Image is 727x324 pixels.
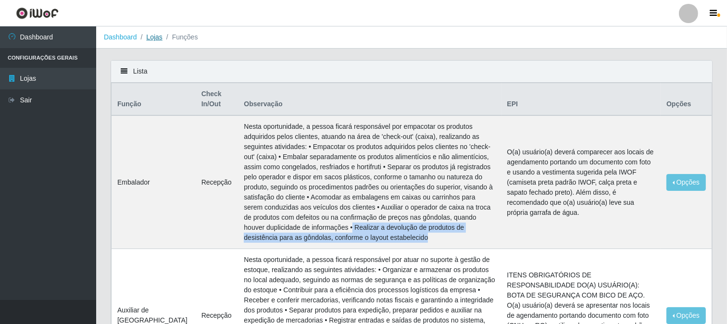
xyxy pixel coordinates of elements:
th: Check In/Out [196,83,238,116]
li: Funções [163,32,198,42]
th: Função [112,83,196,116]
a: Dashboard [104,33,137,41]
button: Opções [666,307,706,324]
td: Embalador [112,115,196,249]
img: CoreUI Logo [16,7,59,19]
button: Opções [666,174,706,191]
td: Recepção [196,115,238,249]
td: Nesta oportunidade, a pessoa ficará responsável por empacotar os produtos adquiridos pelos client... [238,115,501,249]
td: O(a) usuário(a) deverá comparecer aos locais de agendamento portando um documento com foto e usan... [501,115,661,249]
th: EPI [501,83,661,116]
div: Lista [111,61,712,83]
th: Observação [238,83,501,116]
nav: breadcrumb [96,26,727,49]
a: Lojas [146,33,162,41]
th: Opções [661,83,712,116]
